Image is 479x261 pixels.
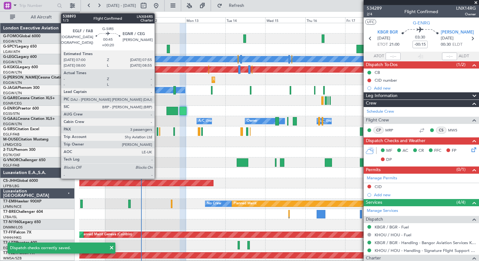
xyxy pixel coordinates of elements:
[459,53,469,59] span: ALDT
[367,12,382,17] span: 2/4
[366,92,397,100] span: Leg Information
[3,76,73,79] a: G-[PERSON_NAME]Cessna Citation XLS
[452,148,456,154] span: FP
[448,127,462,133] a: MWS
[404,8,438,15] div: Flight Confirmed
[3,117,55,121] a: G-GAALCessna Citation XLS+
[3,70,22,75] a: EGGW/LTN
[3,127,39,131] a: G-SIRSCitation Excel
[3,122,22,126] a: EGGW/LTN
[3,163,19,168] a: EGLF/FAB
[386,157,392,163] span: DP
[366,216,383,223] span: Dispatch
[3,231,14,234] span: T7-FFI
[375,184,382,189] div: CID
[434,148,441,154] span: FFC
[374,192,476,197] div: Add new
[3,86,39,90] a: G-JAGAPhenom 300
[3,158,18,162] span: G-VNOR
[3,111,20,116] a: EGSS/STN
[3,142,21,147] a: LFMD/CEQ
[3,138,49,141] a: M-OUSECitation Mustang
[413,20,430,26] span: G-ENRG
[66,17,105,23] div: Fri 10
[207,199,221,208] div: No Crew
[456,166,466,173] span: (0/1)
[145,17,185,23] div: Sun 12
[225,17,265,23] div: Tue 14
[366,117,389,124] span: Flight Crew
[214,1,252,11] button: Refresh
[367,5,382,12] span: 534289
[3,96,55,100] a: G-GARECessna Citation XLS+
[3,91,22,95] a: EGGW/LTN
[386,53,401,60] input: --:--
[3,34,19,38] span: G-FOMO
[375,78,397,83] div: CID number
[3,65,38,69] a: G-KGKGLegacy 600
[375,224,409,230] a: KBGR / BGR - Fuel
[3,127,15,131] span: G-SIRS
[365,19,376,25] button: UTC
[3,148,35,152] a: 2-TIJLPhenom 300
[456,199,466,206] span: (4/4)
[185,17,225,23] div: Mon 13
[3,153,20,157] a: EGTK/OXF
[3,80,22,85] a: EGGW/LTN
[375,70,380,75] div: CB
[367,175,397,182] a: Manage Permits
[377,42,388,48] span: ETOT
[3,65,18,69] span: G-KGKG
[16,15,66,19] span: All Aircraft
[452,42,462,48] span: ELDT
[366,166,381,174] span: Permits
[107,3,136,8] span: [DATE] - [DATE]
[3,39,22,44] a: EGGW/LTN
[3,231,31,234] a: T7-FFIFalcon 7X
[3,200,15,203] span: T7-EMI
[377,35,390,42] span: [DATE]
[456,5,476,12] span: LNX14RG
[3,138,18,141] span: M-OUSE
[3,132,19,137] a: EGLF/FAB
[366,100,376,107] span: Crew
[386,148,392,154] span: MF
[374,53,384,59] span: ATOT
[3,215,17,219] a: LTBA/ISL
[3,200,41,203] a: T7-EMIHawker 900XP
[366,199,382,206] span: Services
[374,85,476,91] div: Add new
[3,179,17,183] span: CS-JHH
[3,148,13,152] span: 2-TIJL
[3,86,18,90] span: G-JAGA
[3,45,37,49] a: G-SPCYLegacy 650
[3,101,22,106] a: EGNR/CEG
[7,12,68,22] button: All Aircraft
[456,61,466,68] span: (1/2)
[10,245,106,251] div: Dispatch checks correctly saved.
[3,225,23,230] a: DNMM/LOS
[375,248,476,253] a: KHOU / HOU - Handling - Signature Flight Support KHOU / HOU
[377,29,398,36] span: KBGR BGR
[345,17,385,23] div: Fri 17
[3,49,20,54] a: LGAV/ATH
[367,109,394,115] a: Schedule Crew
[385,127,399,133] a: MRP
[415,34,425,41] span: 03:30
[3,107,39,110] a: G-ENRGPraetor 600
[305,17,345,23] div: Thu 16
[3,220,21,224] span: T7-N1960
[3,179,38,183] a: CS-JHHGlobal 6000
[105,17,145,23] div: Sat 11
[456,12,476,17] span: Owner
[3,55,37,59] a: G-LEGCLegacy 600
[81,13,91,18] div: [DATE]
[3,60,22,64] a: EGGW/LTN
[389,42,399,48] span: 21:00
[366,137,425,145] span: Dispatch Checks and Weather
[247,116,257,126] div: Owner
[436,127,446,134] div: CS
[3,220,41,224] a: T7-N1960Legacy 650
[3,55,17,59] span: G-LEGC
[375,232,411,238] a: KHOU / HOU - Fuel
